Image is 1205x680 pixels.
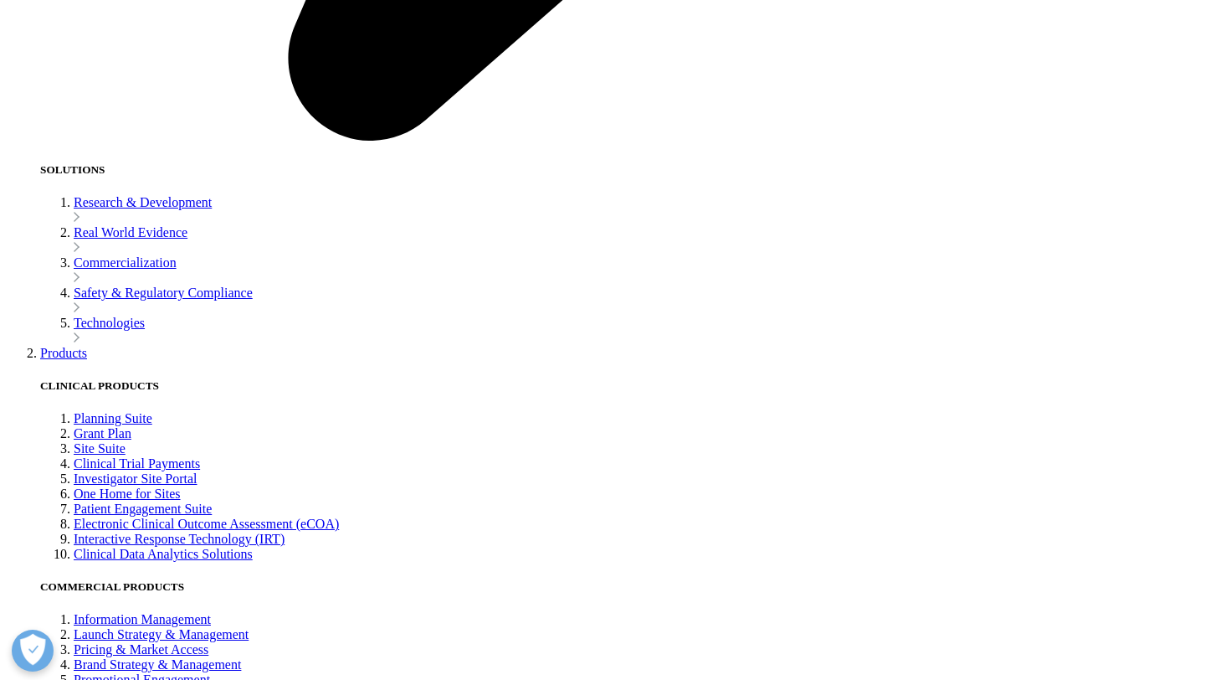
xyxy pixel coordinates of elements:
[74,612,211,626] a: Information Management
[40,346,87,360] a: Products
[74,627,249,641] a: Launch Strategy & Management
[74,286,253,300] a: Safety & Regulatory Compliance
[74,195,212,209] a: Research & Development
[74,255,177,270] a: Commercialization
[40,580,1198,594] h5: COMMERCIAL PRODUCTS
[74,426,131,440] a: Grant Plan
[74,316,145,330] a: Technologies
[74,487,181,501] a: One Home for Sites
[74,642,208,657] a: Pricing & Market Access
[74,657,241,672] a: Brand Strategy & Management
[74,225,187,240] a: Real World Evidence
[40,379,1198,393] h5: CLINICAL PRODUCTS
[74,532,285,546] a: Interactive Response Technology (IRT)
[74,547,253,561] a: Clinical Data Analytics Solutions
[74,471,197,486] a: Investigator Site Portal
[74,411,152,425] a: Planning Suite
[74,502,212,516] a: Patient Engagement Suite
[74,456,200,471] a: Clinical Trial Payments
[12,630,54,672] button: Open Preferences
[40,163,1198,177] h5: SOLUTIONS
[74,517,339,531] a: Electronic Clinical Outcome Assessment (eCOA)
[74,441,126,456] a: Site Suite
